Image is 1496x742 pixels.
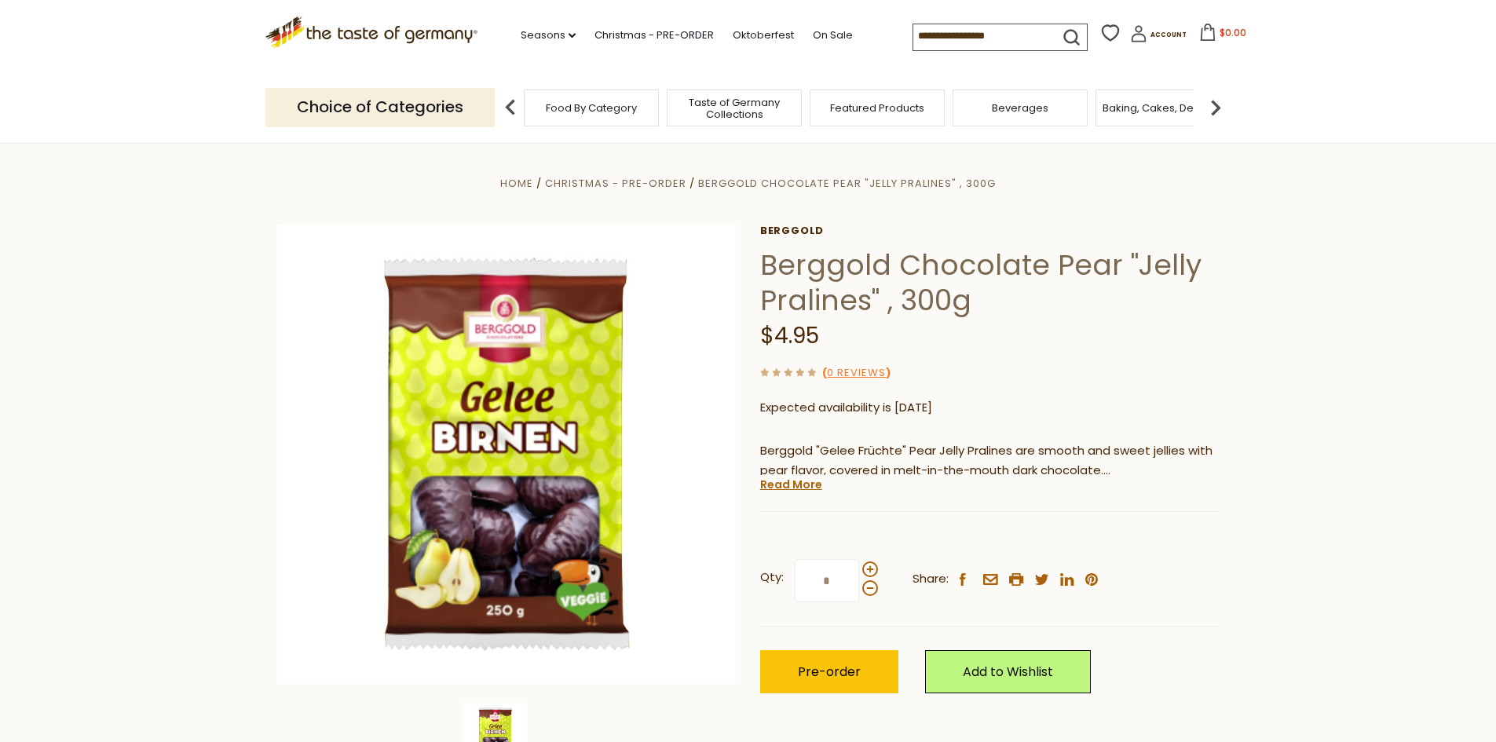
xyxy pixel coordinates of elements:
a: Baking, Cakes, Desserts [1103,102,1224,114]
a: Christmas - PRE-ORDER [594,27,714,44]
a: Seasons [521,27,576,44]
a: Christmas - PRE-ORDER [545,176,686,191]
span: ( ) [822,365,891,380]
a: Oktoberfest [733,27,794,44]
span: $4.95 [760,320,819,351]
img: previous arrow [495,92,526,123]
span: $0.00 [1220,26,1246,39]
img: Berggold Chocolate Pear Jelly Pralines [277,225,737,684]
p: Expected availability is [DATE] [760,398,1220,418]
h1: Berggold Chocolate Pear "Jelly Pralines" , 300g [760,247,1220,318]
span: Account [1150,31,1187,39]
a: Berggold Chocolate Pear "Jelly Pralines" , 300g [698,176,996,191]
a: Featured Products [830,102,924,114]
span: Pre-order [798,663,861,681]
p: Choice of Categories [265,88,495,126]
a: Account [1130,25,1187,48]
strong: Qty: [760,568,784,587]
a: Taste of Germany Collections [671,97,797,120]
a: Food By Category [546,102,637,114]
p: Berggold "Gelee Früchte" Pear Jelly Pralines are smooth and sweet jellies with pear flavor, cover... [760,441,1220,481]
button: $0.00 [1190,24,1256,47]
a: On Sale [813,27,853,44]
span: Share: [913,569,949,589]
img: next arrow [1200,92,1231,123]
a: 0 Reviews [827,365,886,382]
a: Add to Wishlist [925,650,1091,693]
input: Qty: [795,559,859,602]
button: Pre-order [760,650,898,693]
a: Berggold [760,225,1220,237]
a: Home [500,176,533,191]
a: Read More [760,477,822,492]
a: Beverages [992,102,1048,114]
